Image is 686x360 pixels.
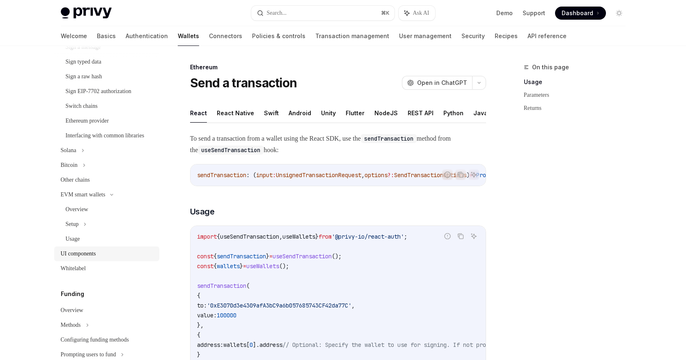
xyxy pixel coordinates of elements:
[404,233,407,240] span: ;
[266,253,269,260] span: }
[495,26,518,46] a: Recipes
[213,262,217,270] span: {
[61,264,86,273] div: Whitelabel
[197,253,213,260] span: const
[496,9,513,17] a: Demo
[279,262,289,270] span: ();
[332,233,404,240] span: '@privy-io/react-auth'
[264,103,279,123] button: Swift
[381,10,390,16] span: ⌘ K
[66,131,145,141] div: Interfacing with common libraries
[217,103,254,123] button: React Native
[61,160,78,170] div: Bitcoin
[251,6,395,21] button: Search...⌘K
[269,253,273,260] span: =
[197,302,207,309] span: to:
[61,305,83,315] div: Overview
[190,63,486,71] div: Ethereum
[190,133,486,156] span: To send a transaction from a wallet using the React SDK, use the method from the hook:
[126,26,168,46] a: Authentication
[276,171,361,179] span: UnsignedTransactionRequest
[246,171,256,179] span: : (
[197,312,217,319] span: value:
[178,26,199,46] a: Wallets
[279,233,282,240] span: ,
[190,206,215,217] span: Usage
[528,26,567,46] a: API reference
[197,282,246,289] span: sendTransaction
[468,231,479,242] button: Ask AI
[443,103,463,123] button: Python
[220,233,279,240] span: useSendTransaction
[240,262,243,270] span: }
[61,320,81,330] div: Methods
[217,233,220,240] span: {
[252,26,305,46] a: Policies & controls
[197,321,204,329] span: },
[315,26,389,46] a: Transaction management
[417,79,467,87] span: Open in ChatGPT
[365,171,388,179] span: options
[562,9,593,17] span: Dashboard
[408,103,434,123] button: REST API
[246,262,279,270] span: useWallets
[374,103,398,123] button: NodeJS
[54,333,159,347] a: Configuring funding methods
[197,351,200,358] span: }
[213,253,217,260] span: {
[442,169,453,180] button: Report incorrect code
[223,341,246,349] span: wallets
[388,171,394,179] span: ?:
[289,103,311,123] button: Android
[190,103,207,123] button: React
[54,55,159,69] a: Sign typed data
[97,26,116,46] a: Basics
[282,341,608,349] span: // Optional: Specify the wallet to use for signing. If not provided, the first wallet will be used.
[197,171,246,179] span: sendTransaction
[66,101,98,111] div: Switch chains
[217,312,236,319] span: 100000
[54,114,159,128] a: Ethereum provider
[613,7,626,20] button: Toggle dark mode
[198,146,264,155] code: useSendTransaction
[207,302,351,309] span: '0xE3070d3e4309afA3bC9a6b057685743CF42da77C'
[61,26,87,46] a: Welcome
[361,171,365,179] span: ,
[54,69,159,84] a: Sign a raw hash
[399,26,452,46] a: User management
[61,7,112,19] img: light logo
[273,171,276,179] span: :
[468,169,479,180] button: Ask AI
[61,335,129,345] div: Configuring funding methods
[54,99,159,114] a: Switch chains
[66,234,80,244] div: Usage
[442,231,453,242] button: Report incorrect code
[351,302,355,309] span: ,
[524,89,632,102] a: Parameters
[54,202,159,217] a: Overview
[246,282,250,289] span: (
[523,9,545,17] a: Support
[197,341,223,349] span: address:
[61,249,96,259] div: UI components
[455,231,466,242] button: Copy the contents from the code block
[66,57,101,67] div: Sign typed data
[402,76,472,90] button: Open in ChatGPT
[61,175,90,185] div: Other chains
[66,72,102,82] div: Sign a raw hash
[197,262,213,270] span: const
[61,289,84,299] h5: Funding
[217,262,240,270] span: wallets
[524,102,632,115] a: Returns
[54,246,159,261] a: UI components
[256,171,273,179] span: input
[217,253,266,260] span: sendTransaction
[66,205,88,214] div: Overview
[321,103,336,123] button: Unity
[399,6,435,21] button: Ask AI
[461,26,485,46] a: Security
[209,26,242,46] a: Connectors
[54,232,159,246] a: Usage
[259,341,282,349] span: address
[361,134,417,143] code: sendTransaction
